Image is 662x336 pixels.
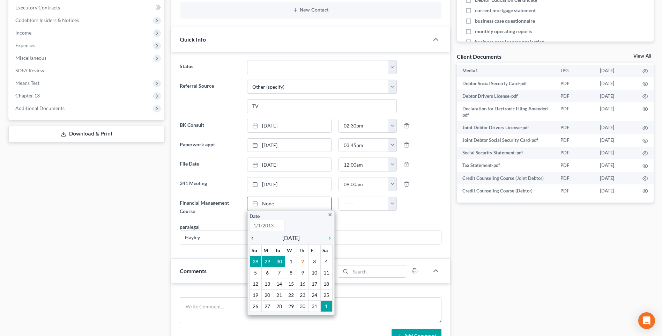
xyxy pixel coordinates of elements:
td: 5 [250,267,261,278]
td: 4 [320,256,332,267]
td: PDF [555,134,594,147]
input: -- : -- [339,119,389,132]
td: PDF [555,159,594,172]
td: 26 [250,300,261,312]
td: 9 [297,267,309,278]
td: 14 [273,278,285,289]
a: View All [633,54,651,59]
input: -- : -- [339,139,389,152]
td: JPG [555,65,594,77]
span: Means Test [15,80,39,86]
span: Chapter 13 [15,93,40,98]
td: Media1 [457,65,555,77]
td: Credit Counseling Course (Joint Debtor) [457,172,555,184]
label: Date [250,212,260,220]
span: Quick Info [180,36,206,43]
a: SOFA Review [10,64,164,77]
input: -- : -- [339,197,389,210]
td: Social Security Statement-pdf [457,147,555,159]
span: Expenses [15,42,35,48]
td: 12 [250,278,261,289]
label: BK Consult [176,119,243,133]
td: 23 [297,289,309,300]
td: [DATE] [594,172,637,184]
a: chevron_right [323,234,333,242]
span: Executory Contracts [15,5,60,10]
span: [DATE] [282,234,300,242]
a: [DATE] [247,119,331,132]
td: 28 [273,300,285,312]
td: [DATE] [594,159,637,172]
input: -- [180,231,441,244]
td: Joint Debtor Social Security Card-pdf [457,134,555,147]
th: Tu [273,244,285,256]
th: W [285,244,297,256]
label: Status [176,60,243,74]
td: 25 [320,289,332,300]
td: [DATE] [594,134,637,147]
td: 16 [297,278,309,289]
td: 15 [285,278,297,289]
td: 30 [297,300,309,312]
td: 27 [261,300,273,312]
span: monthly operating reports [475,28,532,35]
td: 20 [261,289,273,300]
td: Debtor Drivers License-pdf [457,90,555,102]
td: 17 [308,278,320,289]
div: Client Documents [457,53,501,60]
a: [DATE] [247,177,331,191]
td: 10 [308,267,320,278]
label: File Date [176,158,243,171]
td: 29 [285,300,297,312]
td: 7 [273,267,285,278]
label: Financial Management Course [176,197,243,218]
td: Credit Counseling Course (Debtor) [457,184,555,197]
td: [DATE] [594,121,637,134]
td: 6 [261,267,273,278]
input: -- : -- [339,177,389,191]
input: Search... [350,265,406,277]
span: Additional Documents [15,105,65,111]
td: 2 [297,256,309,267]
td: Joint Debtor Drivers License-pdf [457,121,555,134]
label: Referral Source [176,80,243,113]
td: Tax Statement-pdf [457,159,555,172]
th: Su [250,244,261,256]
th: M [261,244,273,256]
button: New Contact [185,7,436,13]
td: [DATE] [594,77,637,90]
td: PDF [555,77,594,90]
i: close [327,212,333,217]
span: business case income projection [475,38,545,45]
input: -- : -- [339,158,389,171]
td: 3 [308,256,320,267]
i: chevron_left [250,235,259,241]
td: Debtor Social Secuirty Card-pdf [457,77,555,90]
td: 1 [285,256,297,267]
span: Miscellaneous [15,55,46,61]
a: [DATE] [247,158,331,171]
td: [DATE] [594,90,637,102]
td: 18 [320,278,332,289]
td: 30 [273,256,285,267]
span: SOFA Review [15,67,44,73]
div: paralegal [180,223,200,231]
th: Sa [320,244,332,256]
a: [DATE] [247,139,331,152]
td: PDF [555,147,594,159]
td: PDF [555,184,594,197]
span: Income [15,30,31,36]
td: [DATE] [594,65,637,77]
td: 1 [320,300,332,312]
span: business case questionnaire [475,17,535,24]
td: 21 [273,289,285,300]
th: Th [297,244,309,256]
label: Paperwork appt [176,138,243,152]
div: Open Intercom Messenger [638,312,655,329]
td: 28 [250,256,261,267]
span: current mortgage statement [475,7,536,14]
span: Codebtors Insiders & Notices [15,17,79,23]
td: PDF [555,172,594,184]
td: PDF [555,121,594,134]
input: 1/1/2013 [250,220,284,231]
